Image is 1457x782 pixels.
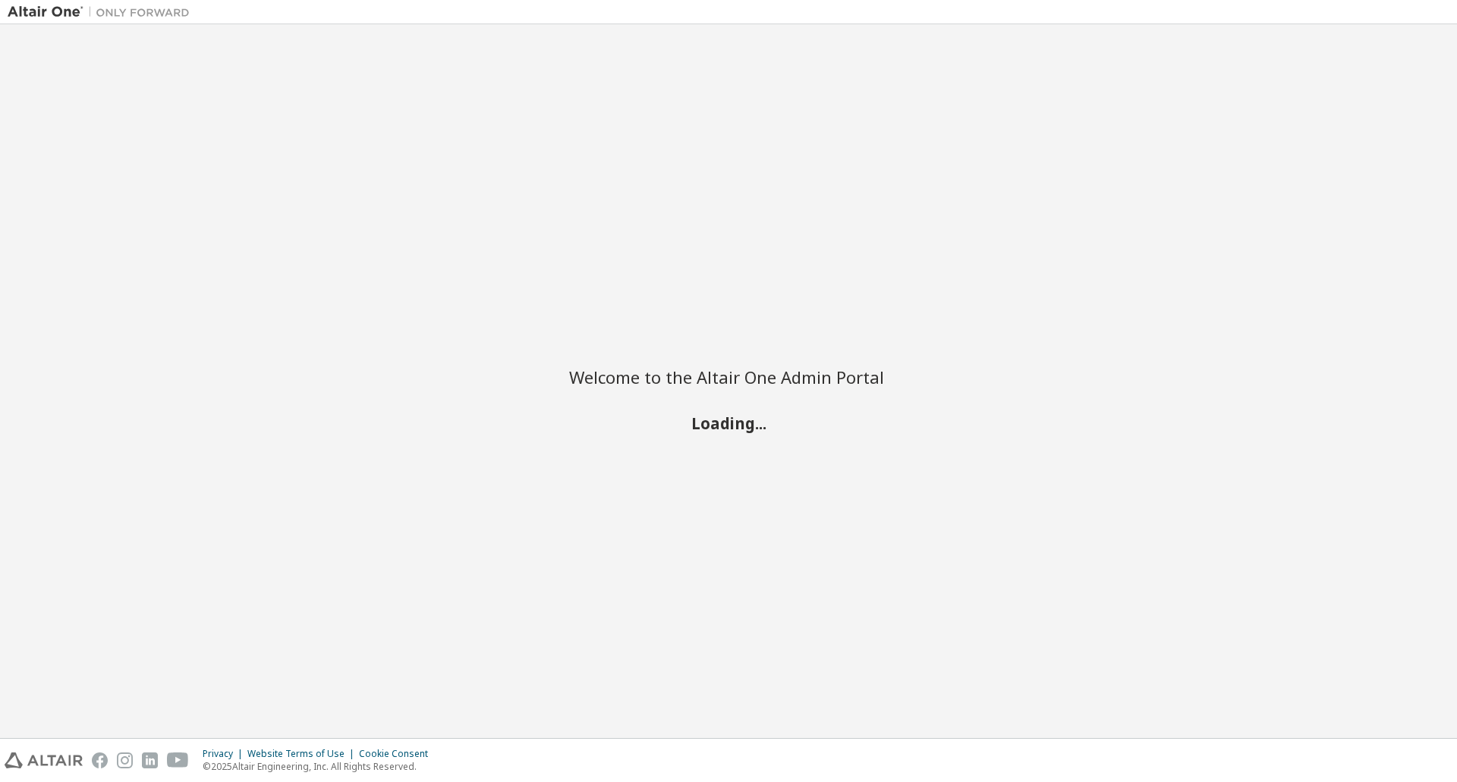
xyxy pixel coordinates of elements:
div: Cookie Consent [359,748,437,760]
div: Website Terms of Use [247,748,359,760]
h2: Welcome to the Altair One Admin Portal [569,366,888,388]
p: © 2025 Altair Engineering, Inc. All Rights Reserved. [203,760,437,773]
img: facebook.svg [92,752,108,768]
img: youtube.svg [167,752,189,768]
img: linkedin.svg [142,752,158,768]
h2: Loading... [569,413,888,432]
img: instagram.svg [117,752,133,768]
img: altair_logo.svg [5,752,83,768]
img: Altair One [8,5,197,20]
div: Privacy [203,748,247,760]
